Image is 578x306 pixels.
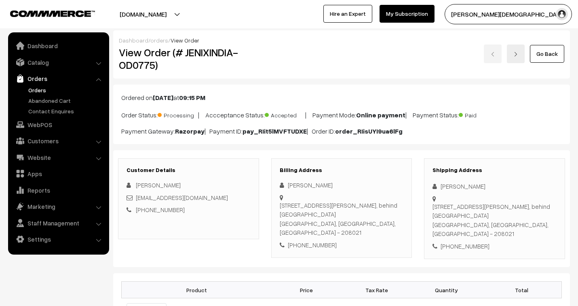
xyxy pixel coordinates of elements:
[179,93,205,102] b: 09:15 PM
[26,96,106,105] a: Abandoned Cart
[411,282,481,298] th: Quantity
[158,109,198,119] span: Processing
[10,117,106,132] a: WebPOS
[136,206,185,213] a: [PHONE_NUMBER]
[136,194,228,201] a: [EMAIL_ADDRESS][DOMAIN_NAME]
[121,109,562,120] p: Order Status: | Accceptance Status: | Payment Mode: | Payment Status:
[335,127,403,135] b: order_RIisUYI9ua6lFg
[10,8,81,18] a: COMMMERCE
[150,37,168,44] a: orders
[380,5,435,23] a: My Subscription
[119,37,148,44] a: Dashboard
[10,232,106,246] a: Settings
[10,11,95,17] img: COMMMERCE
[10,150,106,165] a: Website
[280,240,404,250] div: [PHONE_NUMBER]
[272,282,342,298] th: Price
[356,111,405,119] b: Online payment
[342,282,411,298] th: Tax Rate
[119,46,259,71] h2: View Order (# JENIXINDIA-OD0775)
[432,167,557,174] h3: Shipping Address
[91,4,195,24] button: [DOMAIN_NAME]
[513,52,518,57] img: right-arrow.png
[556,8,568,20] img: user
[122,282,272,298] th: Product
[26,86,106,94] a: Orders
[482,282,562,298] th: Total
[280,167,404,174] h3: Billing Address
[432,202,557,238] div: [STREET_ADDRESS][PERSON_NAME], behind [GEOGRAPHIC_DATA] [GEOGRAPHIC_DATA], [GEOGRAPHIC_DATA], [GE...
[136,181,181,189] span: [PERSON_NAME]
[153,93,173,102] b: [DATE]
[243,127,307,135] b: pay_RIit5lMVFTUDXE
[10,166,106,181] a: Apps
[323,5,372,23] a: Hire an Expert
[432,242,557,251] div: [PHONE_NUMBER]
[459,109,499,119] span: Paid
[121,93,562,102] p: Ordered on at
[119,36,564,45] div: / /
[10,71,106,86] a: Orders
[280,181,404,190] div: [PERSON_NAME]
[10,199,106,214] a: Marketing
[432,182,557,191] div: [PERSON_NAME]
[10,55,106,70] a: Catalog
[121,126,562,136] p: Payment Gateway: | Payment ID: | Order ID:
[10,183,106,198] a: Reports
[127,167,251,174] h3: Customer Details
[10,216,106,230] a: Staff Management
[265,109,305,119] span: Accepted
[10,38,106,53] a: Dashboard
[10,134,106,148] a: Customers
[26,107,106,115] a: Contact Enquires
[530,45,564,63] a: Go Back
[280,201,404,237] div: [STREET_ADDRESS][PERSON_NAME], behind [GEOGRAPHIC_DATA] [GEOGRAPHIC_DATA], [GEOGRAPHIC_DATA], [GE...
[175,127,205,135] b: Razorpay
[171,37,199,44] span: View Order
[445,4,572,24] button: [PERSON_NAME][DEMOGRAPHIC_DATA]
